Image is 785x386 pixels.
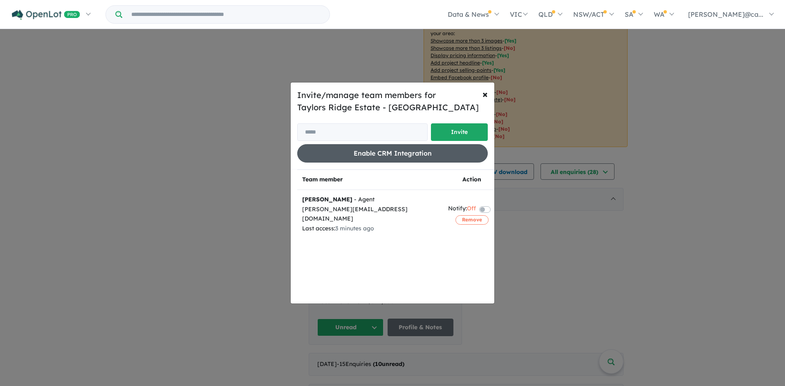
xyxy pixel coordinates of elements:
th: Team member [297,170,443,190]
button: Enable CRM Integration [297,144,488,163]
img: Openlot PRO Logo White [12,10,80,20]
span: Off [467,204,476,215]
span: [PERSON_NAME]@ca... [688,10,763,18]
button: Invite [431,123,488,141]
div: Notify: [448,204,476,215]
strong: [PERSON_NAME] [302,196,352,203]
th: Action [443,170,500,190]
span: 3 minutes ago [335,225,374,232]
button: Remove [455,215,489,224]
h5: Invite/manage team members for Taylors Ridge Estate - [GEOGRAPHIC_DATA] [297,89,488,114]
div: [PERSON_NAME][EMAIL_ADDRESS][DOMAIN_NAME] [302,205,438,224]
div: - Agent [302,195,438,205]
span: × [482,88,488,100]
div: Last access: [302,224,438,234]
input: Try estate name, suburb, builder or developer [124,6,328,23]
